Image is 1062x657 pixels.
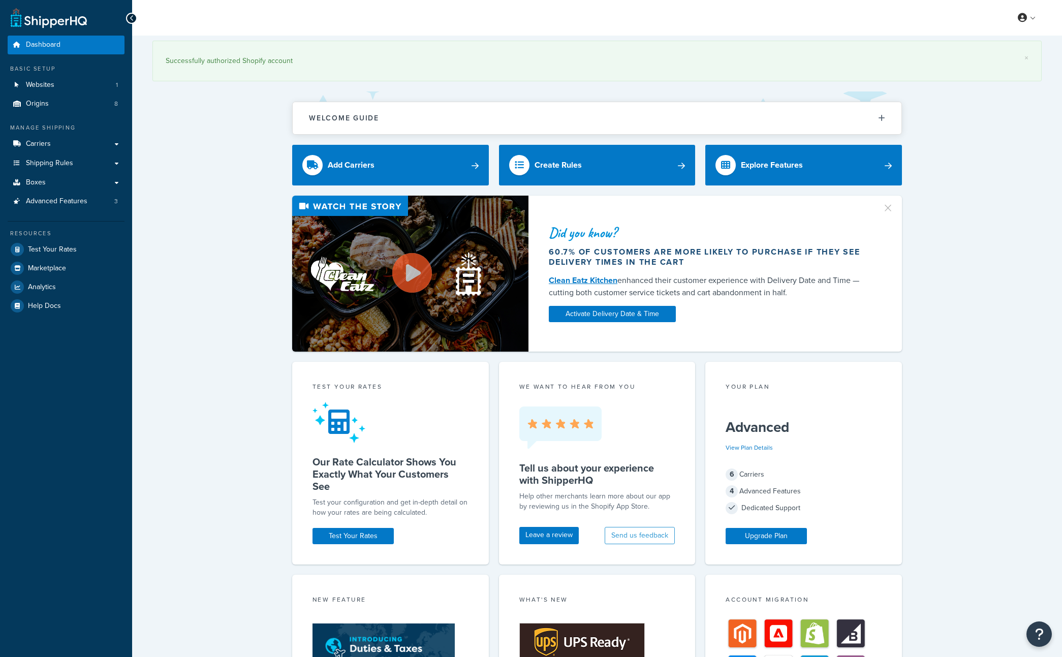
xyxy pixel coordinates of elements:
span: Test Your Rates [28,245,77,254]
a: Origins8 [8,95,124,113]
span: Boxes [26,178,46,187]
div: Test your configuration and get in-depth detail on how your rates are being calculated. [313,497,468,518]
span: Origins [26,100,49,108]
span: 6 [726,468,738,481]
li: Websites [8,76,124,95]
a: Leave a review [519,527,579,544]
div: enhanced their customer experience with Delivery Date and Time — cutting both customer service ti... [549,274,870,299]
div: Manage Shipping [8,123,124,132]
span: Advanced Features [26,197,87,206]
div: Account Migration [726,595,882,607]
div: Carriers [726,467,882,482]
span: 3 [114,197,118,206]
div: Basic Setup [8,65,124,73]
span: Shipping Rules [26,159,73,168]
a: Analytics [8,278,124,296]
div: What's New [519,595,675,607]
span: 1 [116,81,118,89]
p: Help other merchants learn more about our app by reviewing us in the Shopify App Store. [519,491,675,512]
a: × [1024,54,1028,62]
span: Carriers [26,140,51,148]
li: Advanced Features [8,192,124,211]
span: Websites [26,81,54,89]
div: Successfully authorized Shopify account [166,54,1028,68]
a: Boxes [8,173,124,192]
span: Analytics [28,283,56,292]
h5: Our Rate Calculator Shows You Exactly What Your Customers See [313,456,468,492]
a: Help Docs [8,297,124,315]
div: Dedicated Support [726,501,882,515]
a: Activate Delivery Date & Time [549,306,676,322]
a: Websites1 [8,76,124,95]
img: Video thumbnail [292,196,528,352]
a: Test Your Rates [8,240,124,259]
h5: Advanced [726,419,882,435]
a: Upgrade Plan [726,528,807,544]
button: Welcome Guide [293,102,901,134]
div: Test your rates [313,382,468,394]
h2: Welcome Guide [309,114,379,122]
a: Add Carriers [292,145,489,185]
a: Shipping Rules [8,154,124,173]
span: Help Docs [28,302,61,310]
button: Send us feedback [605,527,675,544]
a: Dashboard [8,36,124,54]
h5: Tell us about your experience with ShipperHQ [519,462,675,486]
div: Create Rules [535,158,582,172]
span: Dashboard [26,41,60,49]
span: Marketplace [28,264,66,273]
div: Resources [8,229,124,238]
a: View Plan Details [726,443,773,452]
div: New Feature [313,595,468,607]
a: Advanced Features3 [8,192,124,211]
li: Origins [8,95,124,113]
a: Explore Features [705,145,902,185]
div: 60.7% of customers are more likely to purchase if they see delivery times in the cart [549,247,870,267]
div: Explore Features [741,158,803,172]
a: Carriers [8,135,124,153]
div: Did you know? [549,226,870,240]
p: we want to hear from you [519,382,675,391]
a: Test Your Rates [313,528,394,544]
a: Create Rules [499,145,696,185]
span: 8 [114,100,118,108]
a: Clean Eatz Kitchen [549,274,617,286]
div: Add Carriers [328,158,374,172]
div: Advanced Features [726,484,882,498]
div: Your Plan [726,382,882,394]
button: Open Resource Center [1026,621,1052,647]
a: Marketplace [8,259,124,277]
span: 4 [726,485,738,497]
